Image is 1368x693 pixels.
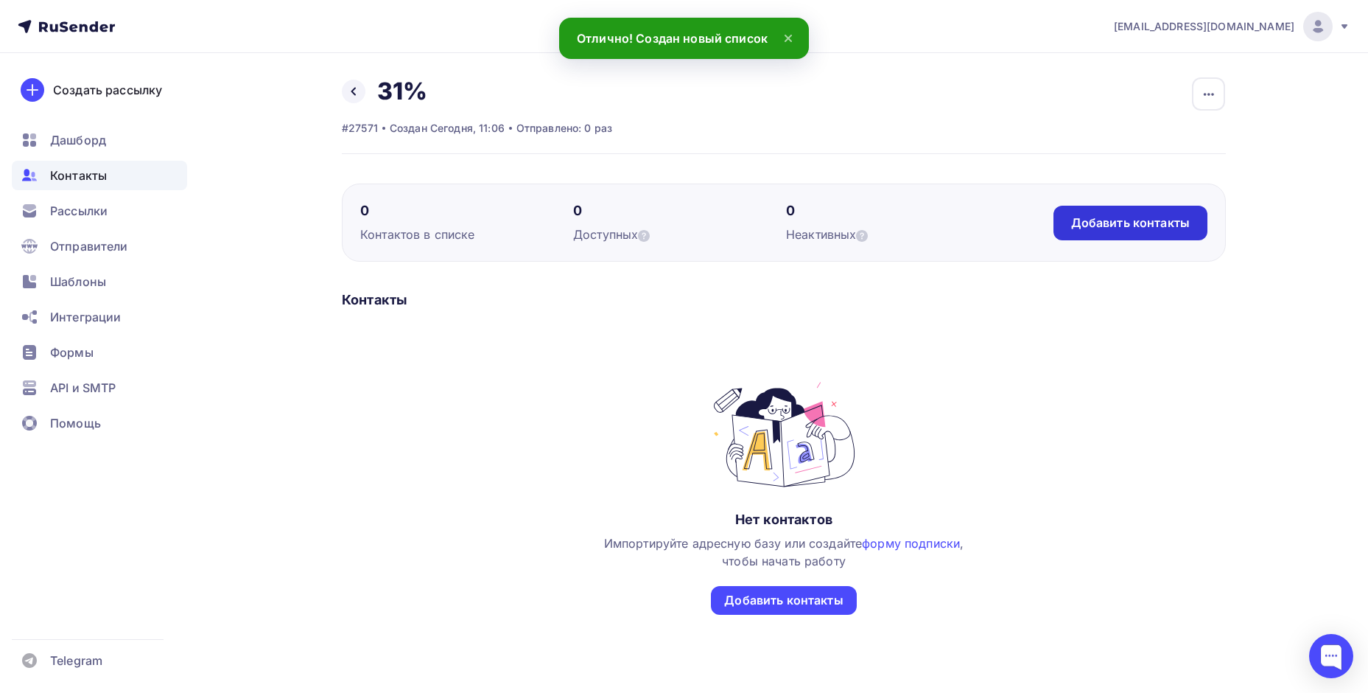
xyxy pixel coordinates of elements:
div: Неактивных [786,226,999,243]
span: Шаблоны [50,273,106,290]
h2: 31% [377,77,427,106]
span: Импортируйте адресную базу или создайте , чтобы начать работу [604,536,964,568]
span: Отправители [50,237,128,255]
a: Отправители [12,231,187,261]
a: форму подписки [862,536,960,551]
div: Создан Сегодня, 11:06 [390,121,505,136]
span: Интеграции [50,308,121,326]
span: Помощь [50,414,101,432]
span: Формы [50,344,94,361]
div: 0 [786,202,999,220]
span: Контакты [50,167,107,184]
div: 0 [573,202,786,220]
div: Отправлено: 0 раз [516,121,612,136]
div: Контактов в списке [360,226,573,243]
span: [EMAIL_ADDRESS][DOMAIN_NAME] [1114,19,1294,34]
div: Доступных [573,226,786,243]
a: Шаблоны [12,267,187,296]
a: Дашборд [12,125,187,155]
span: Telegram [50,652,102,669]
span: Дашборд [50,131,106,149]
div: Контакты [342,291,1226,309]
div: Создать рассылку [53,81,162,99]
div: Нет контактов [735,511,832,529]
div: #27571 [342,121,378,136]
a: Формы [12,338,187,367]
div: Добавить контакты [724,592,843,609]
a: Рассылки [12,196,187,226]
span: API и SMTP [50,379,116,397]
span: Рассылки [50,202,108,220]
a: Контакты [12,161,187,190]
div: Добавить контакты [1071,215,1190,231]
div: 0 [360,202,573,220]
a: [EMAIL_ADDRESS][DOMAIN_NAME] [1114,12,1350,41]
